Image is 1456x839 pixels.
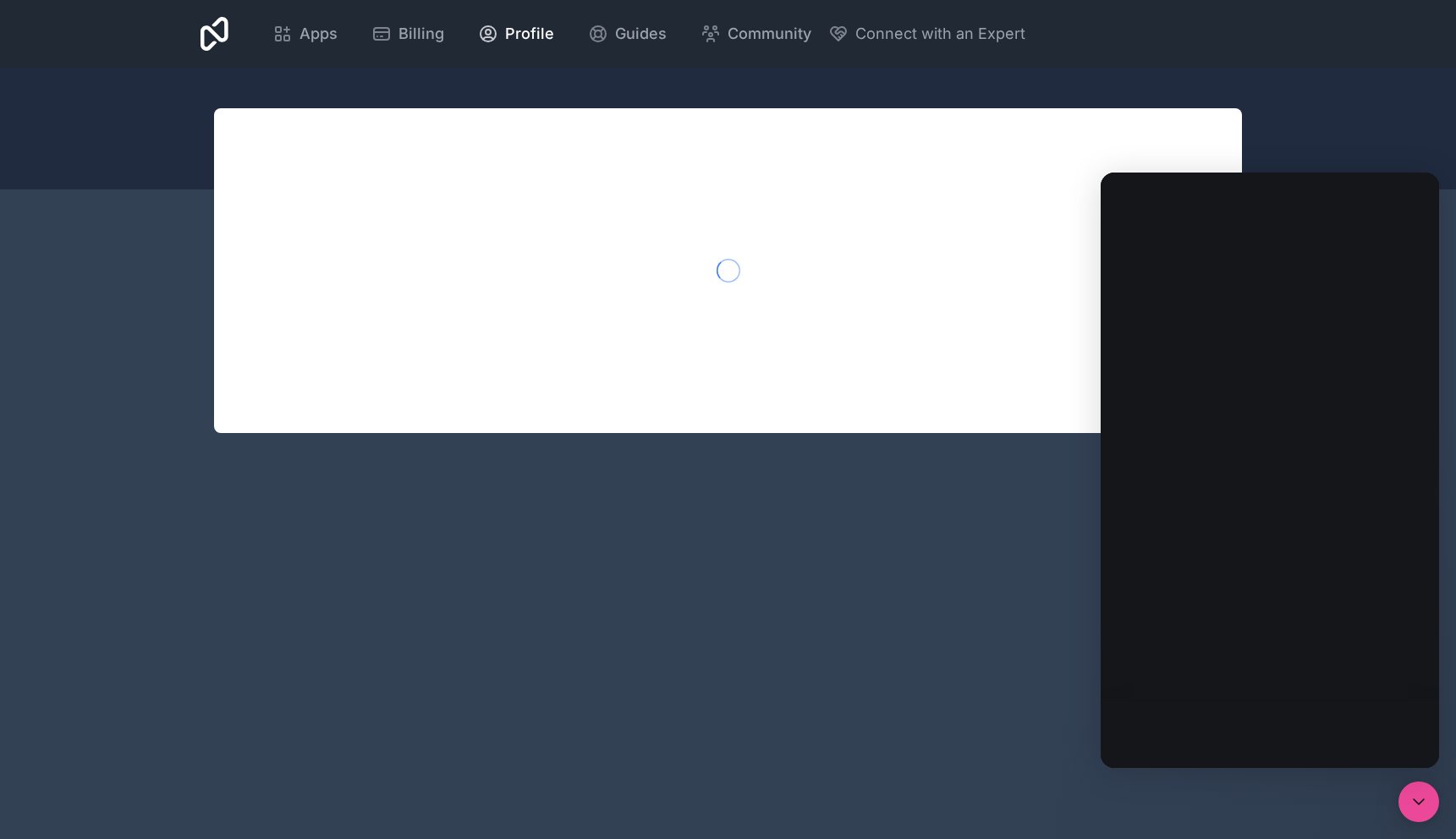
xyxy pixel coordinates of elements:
[687,15,825,52] a: Community
[574,15,680,52] a: Guides
[505,22,554,46] span: Profile
[259,15,351,52] a: Apps
[299,22,338,46] span: Apps
[464,15,568,52] a: Profile
[1398,781,1439,822] div: Open Intercom Messenger
[728,22,811,46] span: Community
[615,22,667,46] span: Guides
[358,15,458,52] a: Billing
[828,22,1025,46] button: Connect with an Expert
[398,22,444,46] span: Billing
[855,22,1025,46] span: Connect with an Expert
